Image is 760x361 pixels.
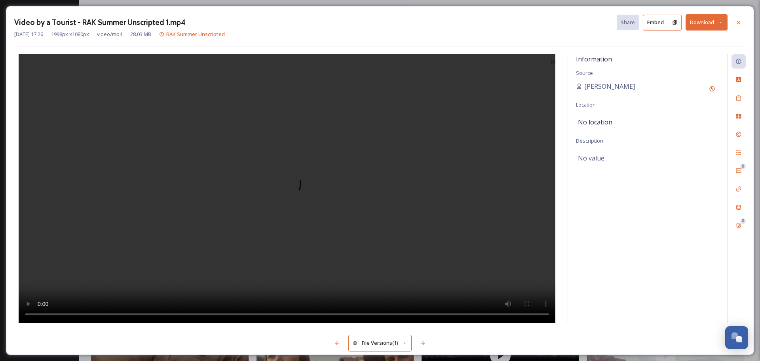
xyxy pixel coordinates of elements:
div: 0 [740,164,746,169]
button: Open Chat [725,326,748,349]
button: File Versions(1) [348,335,412,351]
span: No value. [578,153,606,163]
div: 0 [740,218,746,224]
button: Download [686,14,728,31]
span: 1998 px x 1080 px [51,31,89,38]
span: 28.03 MB [130,31,151,38]
span: RAK Summer Unscripted [166,31,225,38]
span: No location [578,117,612,127]
button: Share [617,15,639,30]
h3: Video by a Tourist - RAK Summer Unscripted 1.mp4 [14,17,186,28]
span: video/mp4 [97,31,122,38]
span: Location [576,101,596,108]
span: Source [576,69,593,76]
button: Embed [643,15,668,31]
span: Information [576,55,612,63]
span: [PERSON_NAME] [584,82,635,91]
span: Description [576,137,603,144]
span: [DATE] 17:26 [14,31,43,38]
